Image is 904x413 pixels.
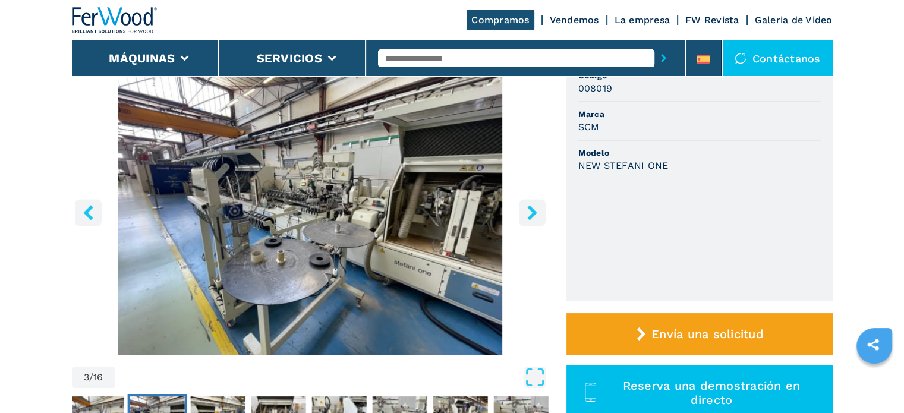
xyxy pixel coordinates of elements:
h3: NEW STEFANI ONE [578,159,669,172]
span: 16 [93,373,103,382]
span: / [89,373,93,382]
span: Envía una solicitud [651,327,764,341]
button: Máquinas [109,51,175,65]
h3: 008019 [578,81,613,95]
div: Contáctanos [723,40,833,76]
button: Open Fullscreen [118,367,546,388]
span: Marca [578,108,821,120]
button: left-button [75,199,102,226]
iframe: Chat [853,360,895,404]
a: Galeria de Video [755,14,833,26]
button: Servicios [257,51,322,65]
button: Envía una solicitud [566,313,833,355]
img: Ferwood [72,7,158,33]
div: Go to Slide 3 [72,67,549,355]
a: La empresa [615,14,670,26]
button: right-button [519,199,546,226]
span: 3 [84,373,89,382]
a: Vendemos [550,14,599,26]
a: Compramos [467,10,534,30]
a: sharethis [858,330,888,360]
button: submit-button [654,45,673,72]
a: FW Revista [685,14,739,26]
img: Contáctanos [735,52,746,64]
img: Canteadora Unilateral SCM NEW STEFANI ONE [72,67,549,355]
span: Modelo [578,147,821,159]
span: Reserva una demostración en directo [604,379,818,407]
h3: SCM [578,120,600,134]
